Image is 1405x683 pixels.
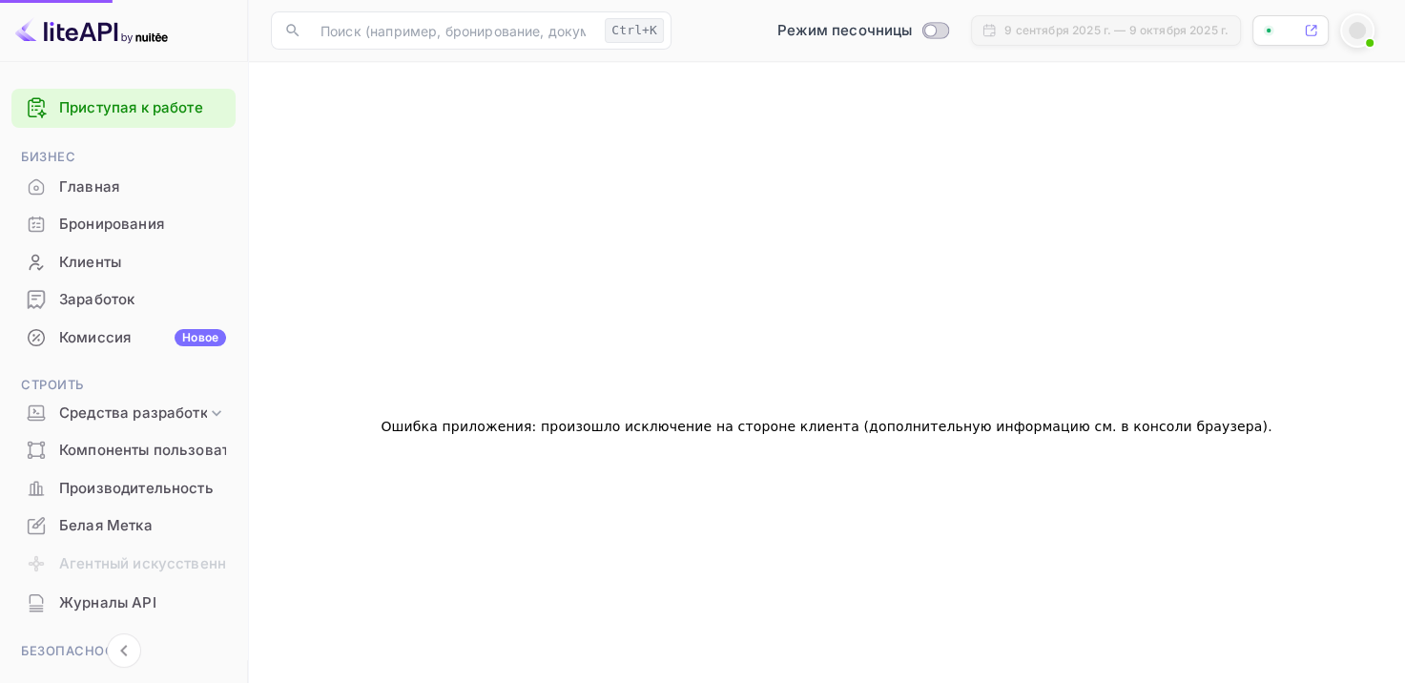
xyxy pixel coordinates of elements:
[11,507,236,545] div: Белая Метка
[11,89,236,128] div: Приступая к работе
[11,470,236,506] a: Производительность
[11,206,236,243] div: Бронирования
[11,281,236,319] div: Заработок
[770,20,956,42] div: Переключиться в производственный режим
[59,214,164,236] ya-tr-span: Бронирования
[182,330,218,344] ya-tr-span: Новое
[11,470,236,507] div: Производительность
[107,633,141,668] button: Свернуть навигацию
[59,478,214,500] ya-tr-span: Производительность
[11,320,236,357] div: КомиссияНовое
[11,585,236,620] a: Журналы API
[381,419,1268,434] ya-tr-span: Ошибка приложения: произошло исключение на стороне клиента (дополнительную информацию см. в консо...
[11,244,236,279] a: Клиенты
[11,432,236,469] div: Компоненты пользовательского интерфейса
[59,252,121,274] ya-tr-span: Клиенты
[777,21,912,39] ya-tr-span: Режим песочницы
[15,15,168,46] img: Логотип LiteAPI
[11,281,236,317] a: Заработок
[11,320,236,355] a: КомиссияНовое
[59,289,134,311] ya-tr-span: Заработок
[611,23,657,37] ya-tr-span: Ctrl+K
[11,585,236,622] div: Журналы API
[21,149,75,164] ya-tr-span: Бизнес
[11,169,236,206] div: Главная
[59,97,226,119] a: Приступая к работе
[11,507,236,543] a: Белая Метка
[309,11,597,50] input: Поиск (например, бронирование, документация)
[11,244,236,281] div: Клиенты
[21,377,84,392] ya-tr-span: Строить
[59,98,203,116] ya-tr-span: Приступая к работе
[11,397,236,430] div: Средства разработки
[59,592,156,614] ya-tr-span: Журналы API
[21,643,131,658] ya-tr-span: Безопасность
[59,176,119,198] ya-tr-span: Главная
[11,206,236,241] a: Бронирования
[1004,23,1229,37] ya-tr-span: 9 сентября 2025 г. — 9 октября 2025 г.
[11,169,236,204] a: Главная
[59,403,217,424] ya-tr-span: Средства разработки
[59,327,131,349] ya-tr-span: Комиссия
[59,440,387,462] ya-tr-span: Компоненты пользовательского интерфейса
[1268,419,1272,434] ya-tr-span: .
[11,432,236,467] a: Компоненты пользовательского интерфейса
[59,515,153,537] ya-tr-span: Белая Метка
